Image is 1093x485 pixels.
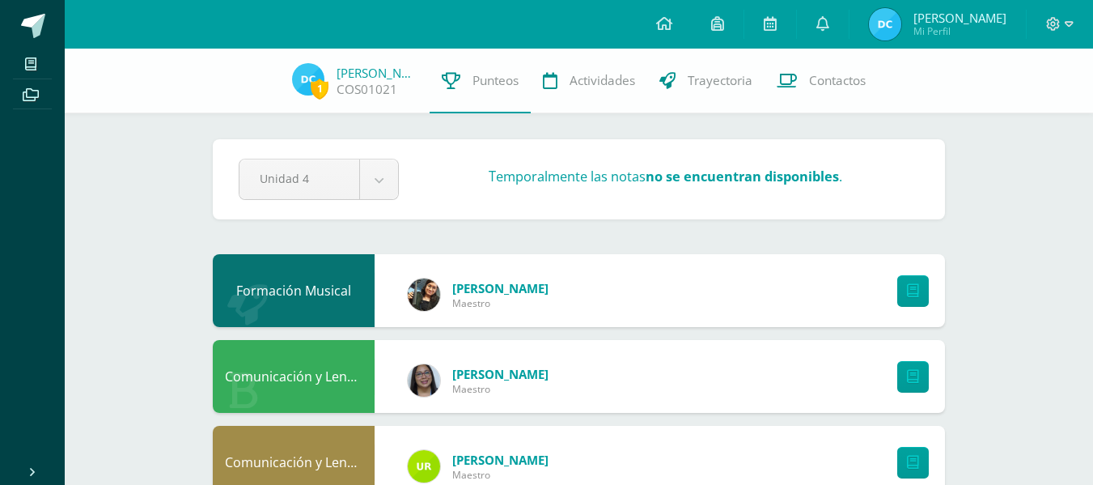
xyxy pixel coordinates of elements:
[570,72,635,89] span: Actividades
[213,254,375,327] div: Formación Musical
[408,279,440,311] img: afbb90b42ddb8510e0c4b806fbdf27cc.png
[452,296,549,310] span: Maestro
[452,382,549,396] span: Maestro
[531,49,647,113] a: Actividades
[408,450,440,483] img: b26c9f858939c81e3582dc868291869f.png
[489,168,842,185] h3: Temporalmente las notas .
[311,79,328,99] span: 1
[239,160,398,199] a: Unidad 4
[452,452,549,468] a: [PERSON_NAME]
[337,65,417,81] a: [PERSON_NAME]
[913,24,1006,38] span: Mi Perfil
[646,168,839,185] strong: no se encuentran disponibles
[292,63,324,96] img: 06c843b541221984c6119e2addf5fdcd.png
[765,49,878,113] a: Contactos
[430,49,531,113] a: Punteos
[869,8,901,40] img: 06c843b541221984c6119e2addf5fdcd.png
[452,468,549,482] span: Maestro
[809,72,866,89] span: Contactos
[213,340,375,413] div: Comunicación y Lenguaje L1 Idioma Materno
[408,364,440,397] img: 90c3bb5543f2970d9a0839e1ce488333.png
[452,366,549,382] a: [PERSON_NAME]
[913,10,1006,26] span: [PERSON_NAME]
[452,280,549,296] a: [PERSON_NAME]
[260,160,339,198] span: Unidad 4
[647,49,765,113] a: Trayectoria
[688,72,752,89] span: Trayectoria
[472,72,519,89] span: Punteos
[337,81,397,98] a: COS01021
